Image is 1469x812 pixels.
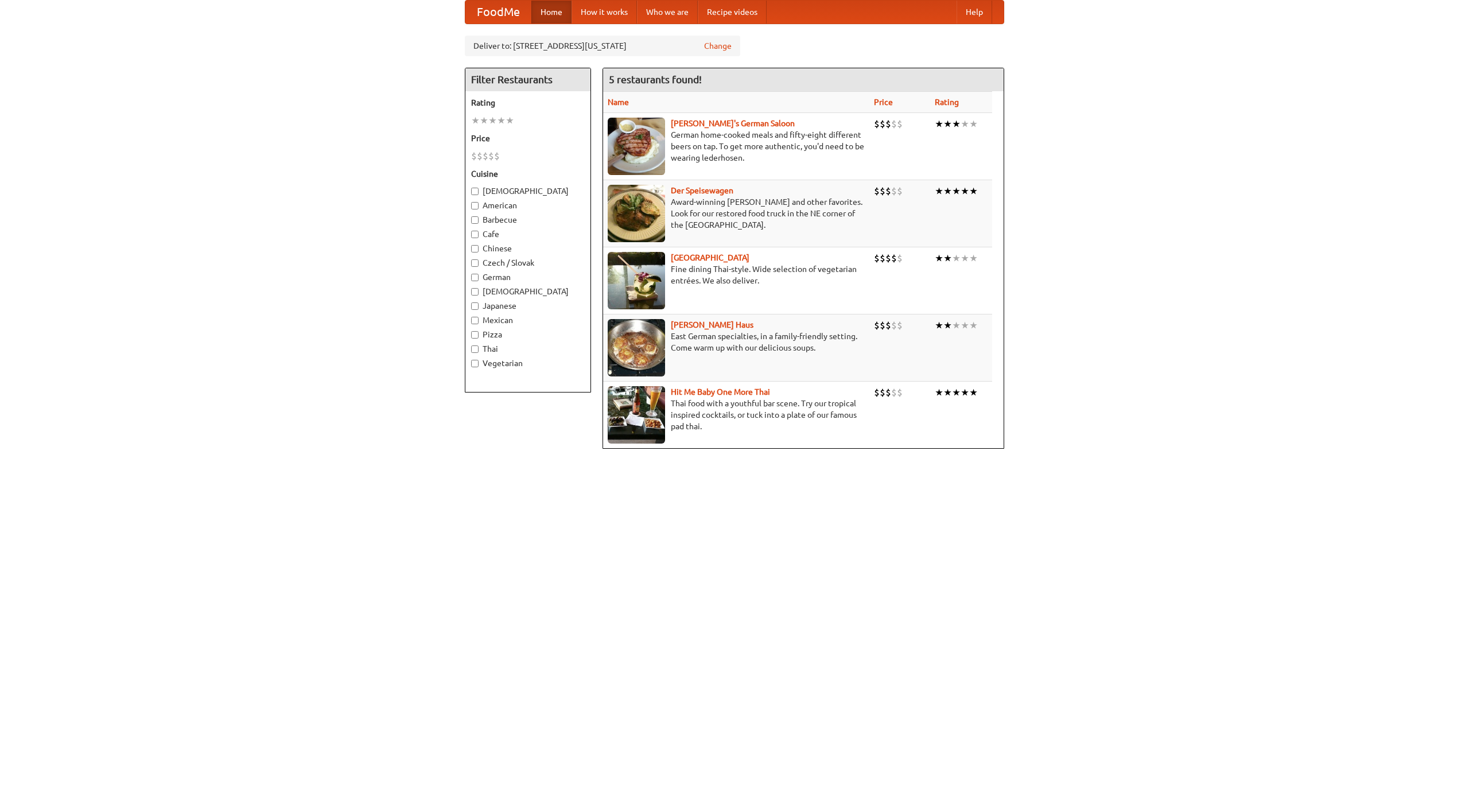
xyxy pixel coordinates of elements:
li: $ [897,386,903,399]
a: Rating [935,98,959,107]
li: ★ [969,319,978,332]
label: Barbecue [471,214,585,226]
li: $ [488,150,494,162]
li: $ [880,185,885,197]
li: $ [874,386,880,399]
a: Recipe videos [698,1,767,24]
li: ★ [943,386,952,399]
li: $ [880,252,885,265]
label: German [471,271,585,283]
li: $ [874,319,880,332]
input: American [471,202,479,209]
label: Vegetarian [471,358,585,369]
li: ★ [506,114,514,127]
li: ★ [497,114,506,127]
a: Price [874,98,893,107]
li: $ [897,185,903,197]
input: Vegetarian [471,360,479,367]
li: ★ [961,118,969,130]
p: Thai food with a youthful bar scene. Try our tropical inspired cocktails, or tuck into a plate of... [608,398,865,432]
input: Japanese [471,302,479,310]
li: $ [891,252,897,265]
a: Home [531,1,572,24]
li: $ [897,319,903,332]
input: Barbecue [471,216,479,224]
h4: Filter Restaurants [465,68,590,91]
label: American [471,200,585,211]
input: Thai [471,345,479,353]
input: Pizza [471,331,479,339]
li: $ [885,118,891,130]
li: ★ [969,185,978,197]
b: [PERSON_NAME] Haus [671,320,753,329]
li: ★ [480,114,488,127]
li: ★ [943,252,952,265]
input: Mexican [471,317,479,324]
a: Who we are [637,1,698,24]
a: [PERSON_NAME]'s German Saloon [671,119,795,128]
li: ★ [961,252,969,265]
li: $ [874,185,880,197]
label: Thai [471,343,585,355]
p: Award-winning [PERSON_NAME] and other favorites. Look for our restored food truck in the NE corne... [608,196,865,231]
a: How it works [572,1,637,24]
li: ★ [969,252,978,265]
a: Change [704,40,732,52]
li: $ [891,319,897,332]
ng-pluralize: 5 restaurants found! [609,74,702,85]
li: $ [897,118,903,130]
li: $ [471,150,477,162]
li: ★ [943,118,952,130]
p: Fine dining Thai-style. Wide selection of vegetarian entrées. We also deliver. [608,263,865,286]
label: Czech / Slovak [471,257,585,269]
li: $ [885,185,891,197]
li: $ [891,386,897,399]
div: Deliver to: [STREET_ADDRESS][US_STATE] [465,36,740,56]
img: speisewagen.jpg [608,185,665,242]
li: ★ [935,185,943,197]
img: esthers.jpg [608,118,665,175]
img: kohlhaus.jpg [608,319,665,376]
h5: Cuisine [471,168,585,180]
p: German home-cooked meals and fifty-eight different beers on tap. To get more authentic, you'd nee... [608,129,865,164]
h5: Price [471,133,585,144]
li: ★ [935,386,943,399]
input: Cafe [471,231,479,238]
li: ★ [935,252,943,265]
label: Japanese [471,300,585,312]
li: ★ [471,114,480,127]
a: Hit Me Baby One More Thai [671,387,770,397]
input: German [471,274,479,281]
label: [DEMOGRAPHIC_DATA] [471,286,585,297]
a: Name [608,98,629,107]
li: ★ [961,185,969,197]
li: ★ [952,252,961,265]
li: ★ [952,185,961,197]
li: $ [885,319,891,332]
input: Czech / Slovak [471,259,479,267]
label: Cafe [471,228,585,240]
li: $ [880,118,885,130]
li: ★ [952,386,961,399]
label: [DEMOGRAPHIC_DATA] [471,185,585,197]
li: $ [891,118,897,130]
input: Chinese [471,245,479,252]
li: ★ [935,118,943,130]
input: [DEMOGRAPHIC_DATA] [471,288,479,296]
h5: Rating [471,97,585,108]
label: Mexican [471,314,585,326]
a: Der Speisewagen [671,186,733,195]
li: $ [874,118,880,130]
li: $ [874,252,880,265]
li: $ [483,150,488,162]
li: ★ [952,118,961,130]
li: $ [897,252,903,265]
li: $ [880,319,885,332]
a: [GEOGRAPHIC_DATA] [671,253,749,262]
li: ★ [943,319,952,332]
img: satay.jpg [608,252,665,309]
li: $ [885,252,891,265]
